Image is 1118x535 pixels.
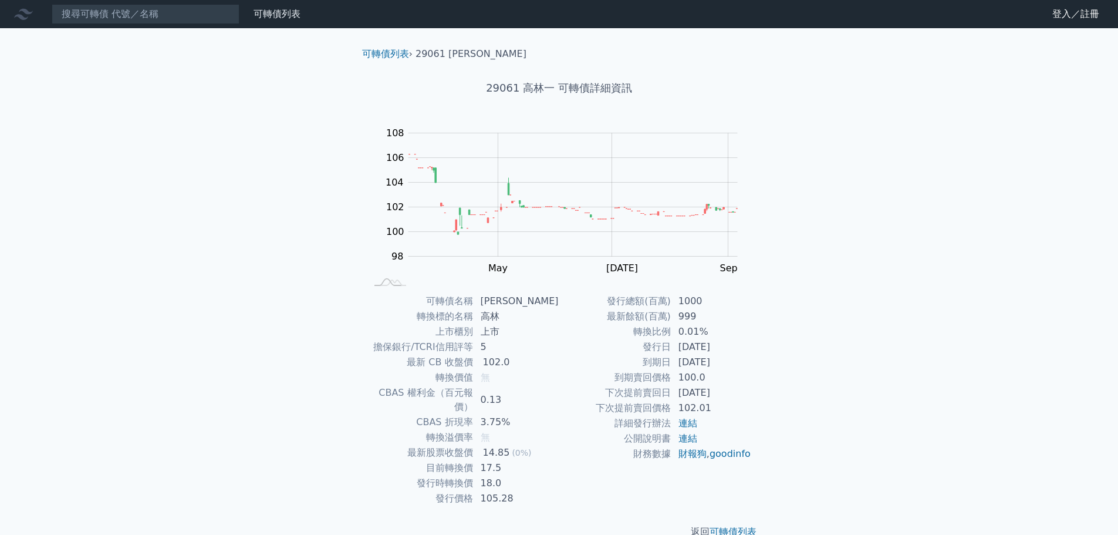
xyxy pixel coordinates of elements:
td: 財務數據 [559,446,671,462]
input: 搜尋可轉債 代號／名稱 [52,4,239,24]
td: 最新股票收盤價 [367,445,474,460]
tspan: May [488,263,508,274]
tspan: [DATE] [606,263,638,274]
td: CBAS 折現率 [367,415,474,430]
td: 發行日 [559,339,671,355]
a: 登入／註冊 [1043,5,1109,23]
a: goodinfo [710,448,751,459]
tspan: 104 [386,177,404,188]
span: 無 [481,372,490,383]
td: 上市櫃別 [367,324,474,339]
td: 轉換標的名稱 [367,309,474,324]
td: 999 [671,309,752,324]
g: Chart [380,127,755,274]
td: [DATE] [671,385,752,401]
td: 到期日 [559,355,671,370]
td: 擔保銀行/TCRI信用評等 [367,339,474,355]
td: 3.75% [474,415,559,430]
td: 17.5 [474,460,559,476]
td: 18.0 [474,476,559,491]
td: 0.13 [474,385,559,415]
td: 1000 [671,294,752,309]
td: 最新餘額(百萬) [559,309,671,324]
td: 到期賣回價格 [559,370,671,385]
td: [PERSON_NAME] [474,294,559,309]
td: 詳細發行辦法 [559,416,671,431]
td: 下次提前賣回日 [559,385,671,401]
td: 下次提前賣回價格 [559,401,671,416]
h1: 29061 高林一 可轉債詳細資訊 [353,80,766,96]
a: 可轉債列表 [362,48,409,59]
td: 發行價格 [367,491,474,506]
div: 14.85 [481,446,512,460]
td: , [671,446,752,462]
span: 無 [481,432,490,443]
td: 目前轉換價 [367,460,474,476]
td: 發行總額(百萬) [559,294,671,309]
td: 100.0 [671,370,752,385]
a: 財報狗 [678,448,707,459]
tspan: 108 [386,127,404,139]
li: › [362,47,413,61]
td: 5 [474,339,559,355]
a: 連結 [678,418,697,429]
a: 連結 [678,433,697,444]
td: 最新 CB 收盤價 [367,355,474,370]
tspan: 102 [386,201,404,213]
td: 高林 [474,309,559,324]
tspan: Sep [720,263,738,274]
span: (0%) [512,448,531,457]
li: 29061 [PERSON_NAME] [416,47,526,61]
td: 0.01% [671,324,752,339]
td: 轉換價值 [367,370,474,385]
td: 105.28 [474,491,559,506]
td: [DATE] [671,355,752,370]
td: 發行時轉換價 [367,476,474,491]
td: 102.01 [671,401,752,416]
div: 102.0 [481,355,512,369]
a: 可轉債列表 [254,8,300,19]
td: 上市 [474,324,559,339]
tspan: 98 [391,251,403,262]
td: CBAS 權利金（百元報價） [367,385,474,415]
tspan: 100 [386,226,404,237]
td: 轉換比例 [559,324,671,339]
tspan: 106 [386,152,404,163]
td: 可轉債名稱 [367,294,474,309]
td: 轉換溢價率 [367,430,474,445]
td: [DATE] [671,339,752,355]
td: 公開說明書 [559,431,671,446]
